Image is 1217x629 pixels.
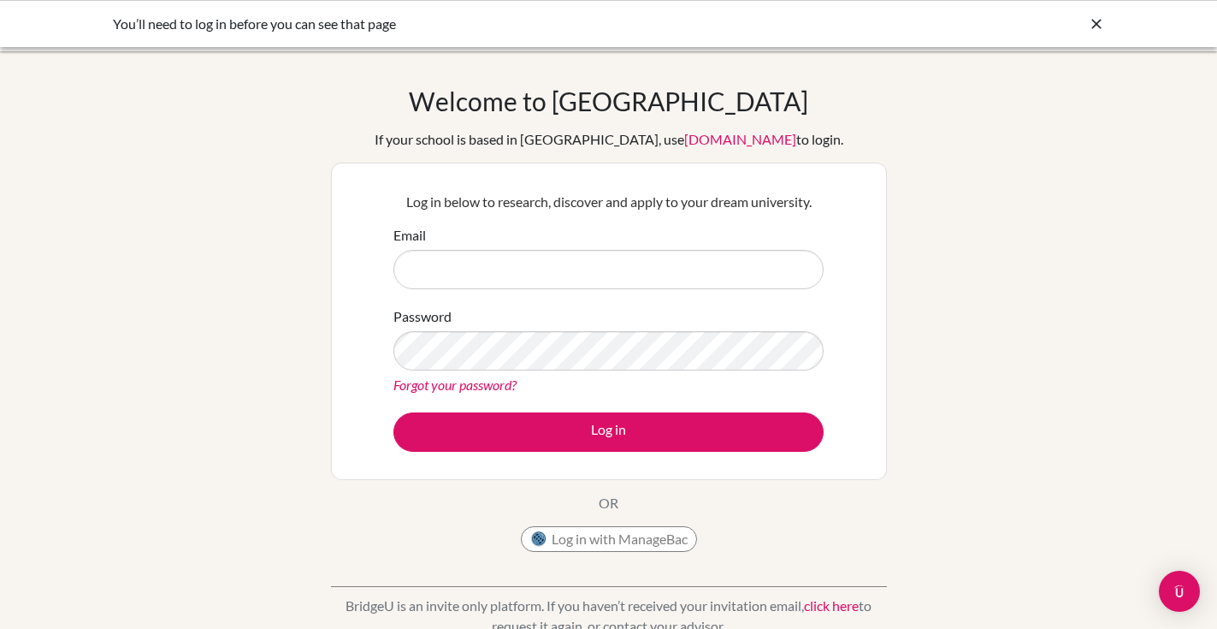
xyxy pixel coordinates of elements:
label: Password [393,306,452,327]
a: [DOMAIN_NAME] [684,131,796,147]
p: Log in below to research, discover and apply to your dream university. [393,192,824,212]
div: If your school is based in [GEOGRAPHIC_DATA], use to login. [375,129,843,150]
a: Forgot your password? [393,377,517,393]
h1: Welcome to [GEOGRAPHIC_DATA] [409,86,808,116]
a: click here [804,597,859,614]
label: Email [393,225,426,246]
div: Open Intercom Messenger [1159,571,1200,612]
button: Log in with ManageBac [521,526,697,552]
button: Log in [393,412,824,452]
div: You’ll need to log in before you can see that page [113,14,848,34]
p: OR [599,493,618,513]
